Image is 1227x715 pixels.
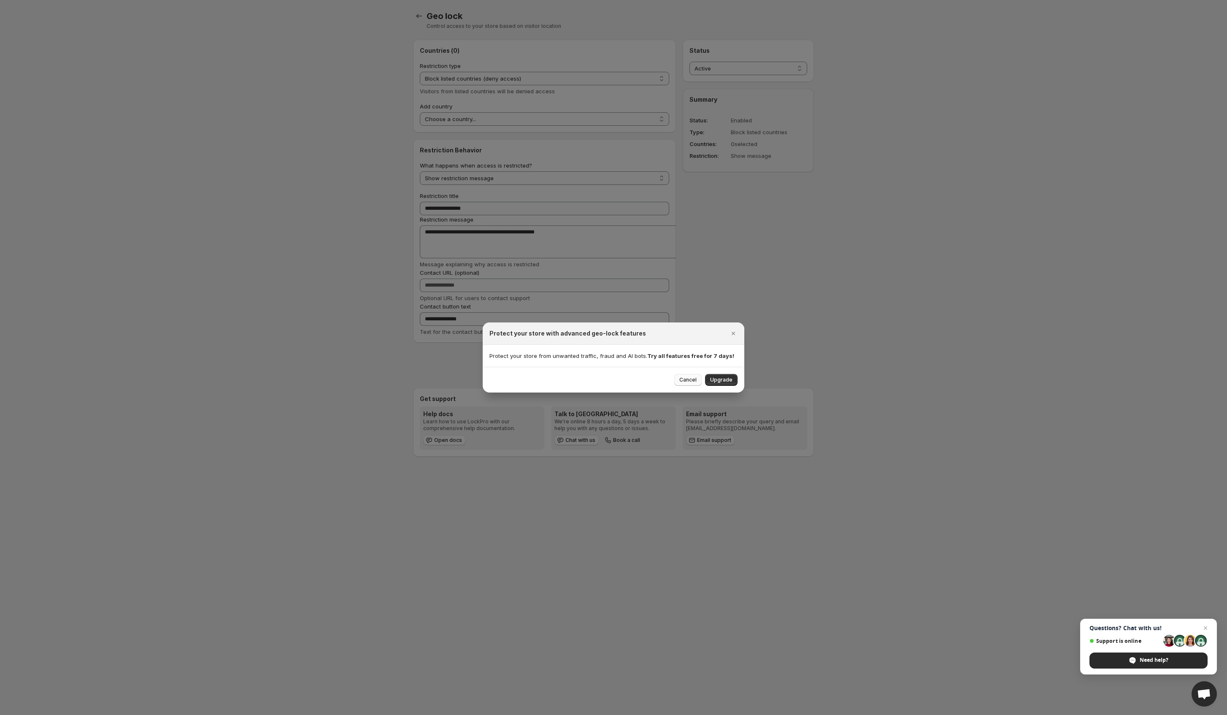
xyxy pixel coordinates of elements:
[674,374,702,386] button: Cancel
[727,328,739,339] button: Close
[489,329,646,338] h2: Protect your store with advanced geo-lock features
[647,352,734,359] strong: Try all features free for 7 days!
[1089,638,1160,644] span: Support is online
[710,376,732,383] span: Upgrade
[489,352,738,360] p: Protect your store from unwanted traffic, fraud and AI bots.
[1089,625,1208,631] span: Questions? Chat with us!
[1192,681,1217,707] a: Open chat
[1089,653,1208,669] span: Need help?
[679,376,697,383] span: Cancel
[1140,656,1168,664] span: Need help?
[705,374,738,386] button: Upgrade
